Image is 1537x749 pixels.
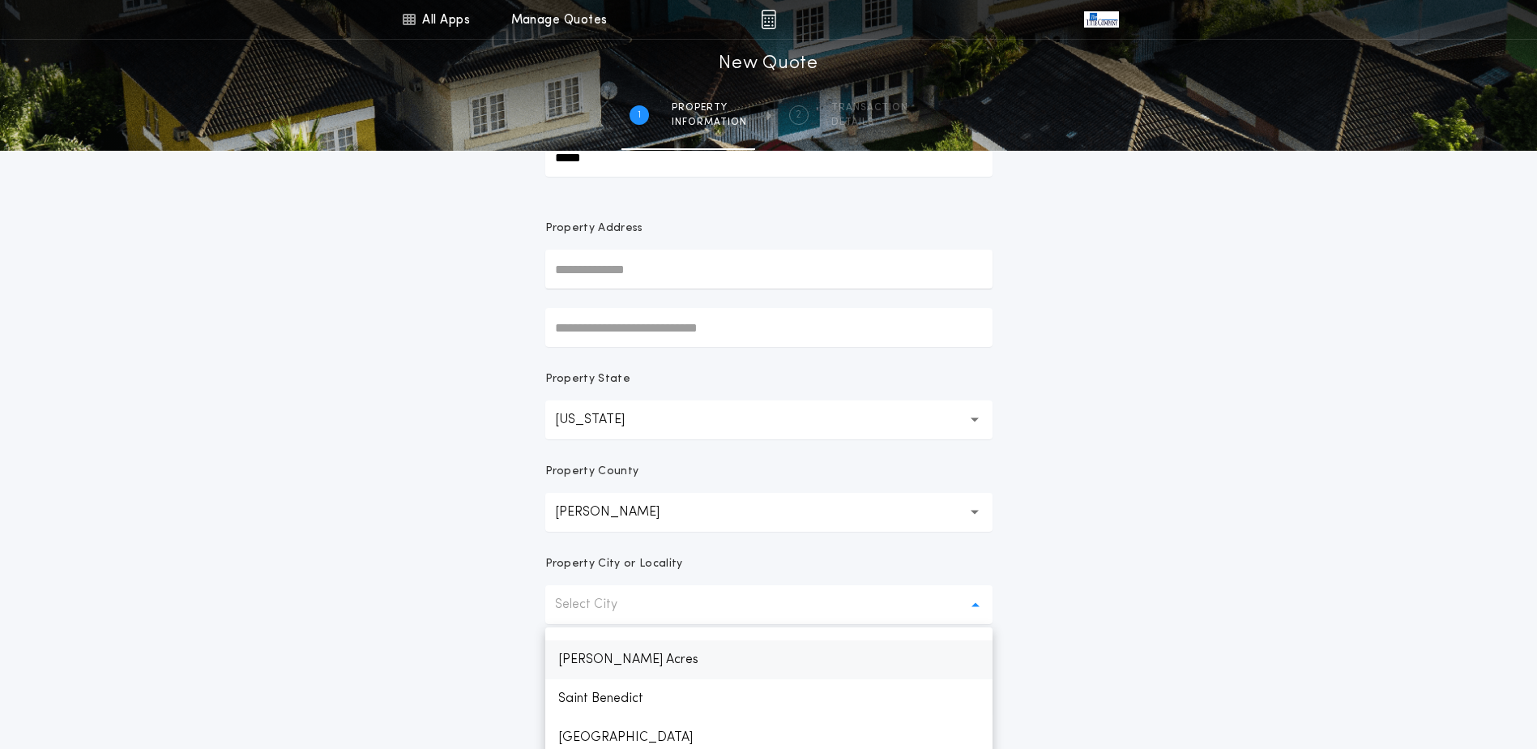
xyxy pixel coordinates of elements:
p: Property State [545,371,630,387]
input: Prepared For [545,138,993,177]
span: details [831,116,908,129]
p: Select City [555,595,643,614]
p: Saint Benedict [545,679,993,718]
p: [PERSON_NAME] [555,503,685,522]
p: [PERSON_NAME] Acres [545,640,993,679]
p: Property Address [545,220,993,237]
img: img [761,10,776,29]
button: Select City [545,585,993,624]
h2: 1 [638,109,641,122]
p: Property City or Locality [545,556,683,572]
button: [PERSON_NAME] [545,493,993,532]
span: information [672,116,747,129]
span: Property [672,101,747,114]
p: Property County [545,464,639,480]
span: Transaction [831,101,908,114]
img: vs-icon [1084,11,1118,28]
p: [US_STATE] [555,410,651,430]
h2: 2 [796,109,801,122]
button: [US_STATE] [545,400,993,439]
h1: New Quote [719,51,818,77]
